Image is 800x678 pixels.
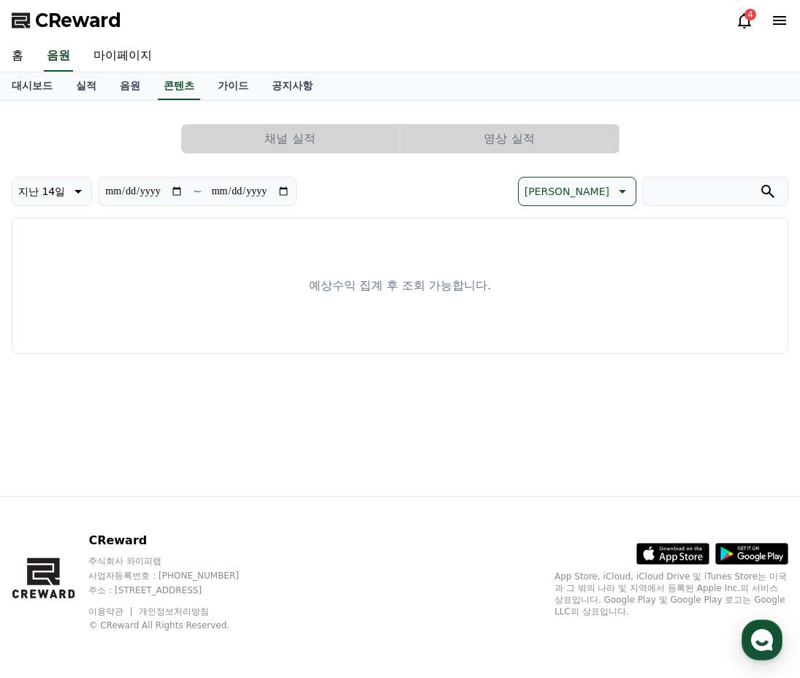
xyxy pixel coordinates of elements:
[158,72,200,100] a: 콘텐츠
[18,181,65,202] p: 지난 14일
[400,124,620,153] a: 영상 실적
[400,124,619,153] button: 영상 실적
[108,72,152,100] a: 음원
[64,72,108,100] a: 실적
[736,12,753,29] a: 4
[88,620,267,631] p: © CReward All Rights Reserved.
[188,463,281,500] a: 설정
[192,183,202,200] p: ~
[35,9,121,32] span: CReward
[12,9,121,32] a: CReward
[260,72,324,100] a: 공지사항
[44,41,73,72] a: 음원
[555,571,788,617] p: App Store, iCloud, iCloud Drive 및 iTunes Store는 미국과 그 밖의 나라 및 지역에서 등록된 Apple Inc.의 서비스 상표입니다. Goo...
[309,277,491,294] p: 예상수익 집계 후 조회 가능합니다.
[226,485,243,497] span: 설정
[525,181,609,202] p: [PERSON_NAME]
[88,606,134,617] a: 이용약관
[12,177,92,206] button: 지난 14일
[518,177,636,206] button: [PERSON_NAME]
[206,72,260,100] a: 가이드
[88,555,267,567] p: 주식회사 와이피랩
[88,584,267,596] p: 주소 : [STREET_ADDRESS]
[181,124,400,153] button: 채널 실적
[744,9,756,20] div: 4
[82,41,164,72] a: 마이페이지
[88,532,267,549] p: CReward
[46,485,55,497] span: 홈
[96,463,188,500] a: 대화
[88,570,267,582] p: 사업자등록번호 : [PHONE_NUMBER]
[139,606,209,617] a: 개인정보처리방침
[134,486,151,498] span: 대화
[4,463,96,500] a: 홈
